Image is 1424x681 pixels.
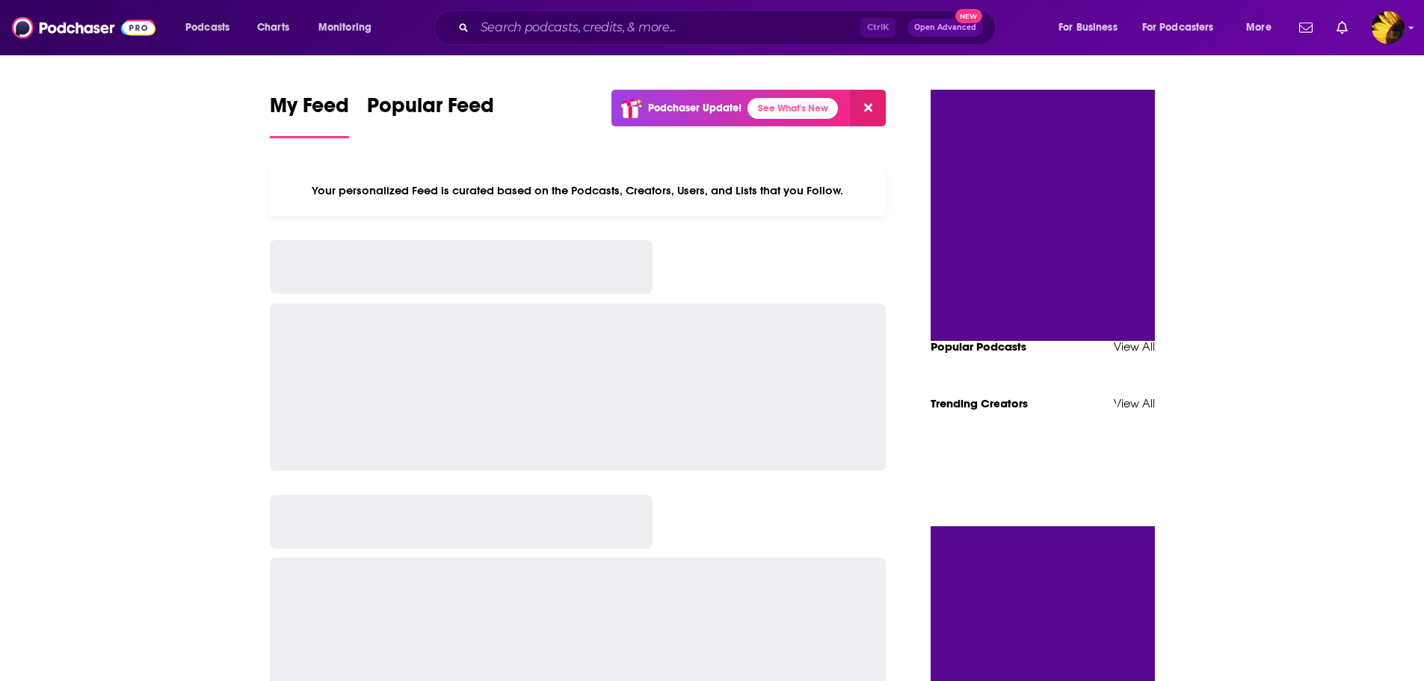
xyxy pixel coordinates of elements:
[175,16,249,40] button: open menu
[185,17,229,38] span: Podcasts
[1114,396,1155,410] a: View All
[270,93,349,138] a: My Feed
[1372,11,1405,44] img: User Profile
[270,165,887,216] div: Your personalized Feed is curated based on the Podcasts, Creators, Users, and Lists that you Follow.
[1293,15,1319,40] a: Show notifications dropdown
[860,18,896,37] span: Ctrl K
[1048,16,1136,40] button: open menu
[1132,16,1236,40] button: open menu
[257,17,289,38] span: Charts
[1331,15,1354,40] a: Show notifications dropdown
[318,17,372,38] span: Monitoring
[748,98,838,119] a: See What's New
[931,339,1026,354] a: Popular Podcasts
[1246,17,1272,38] span: More
[1142,17,1214,38] span: For Podcasters
[907,19,983,37] button: Open AdvancedNew
[247,16,298,40] a: Charts
[448,10,1010,45] div: Search podcasts, credits, & more...
[931,396,1028,410] a: Trending Creators
[1058,17,1118,38] span: For Business
[270,93,349,127] span: My Feed
[475,16,860,40] input: Search podcasts, credits, & more...
[914,24,976,31] span: Open Advanced
[12,13,155,42] img: Podchaser - Follow, Share and Rate Podcasts
[367,93,494,138] a: Popular Feed
[367,93,494,127] span: Popular Feed
[308,16,391,40] button: open menu
[1236,16,1290,40] button: open menu
[1372,11,1405,44] span: Logged in as ARMSquadcast
[648,102,742,114] p: Podchaser Update!
[955,9,982,23] span: New
[1372,11,1405,44] button: Show profile menu
[1114,339,1155,354] a: View All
